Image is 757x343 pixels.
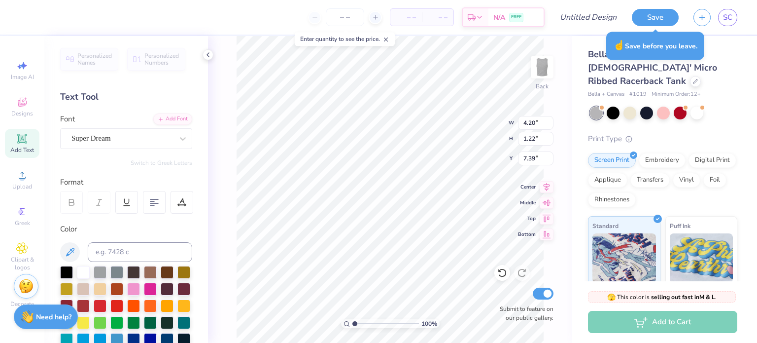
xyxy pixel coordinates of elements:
[60,177,193,188] div: Format
[153,114,192,125] div: Add Font
[652,90,701,99] span: Minimum Order: 12 +
[88,242,192,262] input: e.g. 7428 c
[518,199,536,206] span: Middle
[588,192,636,207] div: Rhinestones
[518,184,536,191] span: Center
[36,312,71,322] strong: Need help?
[588,48,717,87] span: Bella + Canvas [DEMOGRAPHIC_DATA]' Micro Ribbed Racerback Tank
[592,233,656,283] img: Standard
[613,39,625,52] span: ☝️
[421,319,437,328] span: 100 %
[326,8,364,26] input: – –
[11,73,34,81] span: Image AI
[651,293,715,301] strong: selling out fast in M & L
[673,173,700,188] div: Vinyl
[630,173,670,188] div: Transfers
[588,133,737,145] div: Print Type
[12,183,32,191] span: Upload
[607,293,616,302] span: 🫣
[10,300,34,308] span: Decorate
[536,82,549,91] div: Back
[60,224,192,235] div: Color
[60,90,192,104] div: Text Tool
[428,12,447,23] span: – –
[77,52,112,66] span: Personalized Names
[11,110,33,117] span: Designs
[10,146,34,154] span: Add Text
[632,9,679,26] button: Save
[295,32,395,46] div: Enter quantity to see the price.
[592,221,619,231] span: Standard
[532,57,552,77] img: Back
[552,7,624,27] input: Untitled Design
[588,153,636,168] div: Screen Print
[703,173,726,188] div: Foil
[588,173,627,188] div: Applique
[723,12,732,23] span: SC
[588,90,624,99] span: Bella + Canvas
[493,12,505,23] span: N/A
[144,52,179,66] span: Personalized Numbers
[15,219,30,227] span: Greek
[494,305,553,322] label: Submit to feature on our public gallery.
[518,231,536,238] span: Bottom
[606,32,704,60] div: Save before you leave.
[670,221,690,231] span: Puff Ink
[670,233,733,283] img: Puff Ink
[60,114,75,125] label: Font
[607,293,717,302] span: This color is .
[5,256,39,271] span: Clipart & logos
[511,14,521,21] span: FREE
[629,90,647,99] span: # 1019
[639,153,686,168] div: Embroidery
[718,9,737,26] a: SC
[396,12,416,23] span: – –
[518,215,536,222] span: Top
[688,153,736,168] div: Digital Print
[131,159,192,167] button: Switch to Greek Letters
